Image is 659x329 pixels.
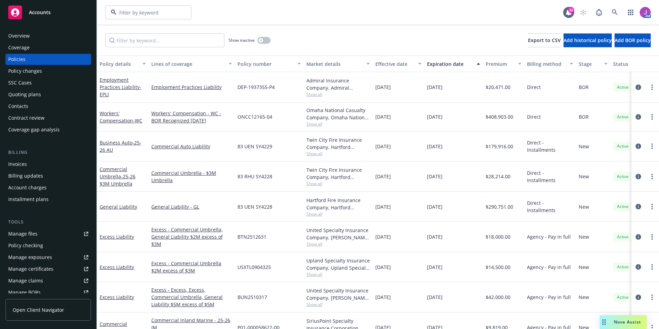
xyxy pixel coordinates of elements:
a: Workers' Compensation [100,110,142,124]
button: Policy details [97,56,149,72]
span: Active [616,234,630,240]
div: Tools [6,219,91,226]
button: Add BOR policy [615,33,651,47]
span: New [579,293,589,301]
div: SSC Cases [8,77,32,88]
div: Omaha National Casualty Company, Omaha National Casualty Company [306,107,370,121]
a: Policies [6,54,91,65]
span: $42,000.00 [486,293,510,301]
button: Policy number [235,56,304,72]
div: Invoices [8,159,27,170]
span: [DATE] [427,233,443,240]
a: circleInformation [634,113,642,121]
button: Lines of coverage [149,56,235,72]
span: Add BOR policy [615,37,651,43]
span: DEP-1937355-P4 [237,83,275,91]
span: - 25-26 AU [100,139,141,153]
a: Commercial Umbrella [100,166,135,187]
div: Stage [579,60,600,68]
span: Show all [306,241,370,247]
a: circleInformation [634,233,642,241]
div: Manage certificates [8,263,53,275]
a: Contacts [6,101,91,112]
span: Agency - Pay in full [527,233,571,240]
div: Policy changes [8,66,42,77]
a: Manage certificates [6,263,91,275]
span: [DATE] [427,173,443,180]
a: circleInformation [634,83,642,91]
a: more [648,172,656,181]
span: Show all [306,151,370,157]
span: 83 RHU SY4228 [237,173,272,180]
div: United Specialty Insurance Company, [PERSON_NAME] Insurance, Amwins [306,227,370,241]
button: Effective date [373,56,424,72]
a: Commercial Auto Liability [151,143,232,150]
div: Twin City Fire Insurance Company, Hartford Insurance Group [306,166,370,181]
span: [DATE] [427,113,443,120]
span: Active [616,203,630,210]
span: [DATE] [375,113,391,120]
div: Drag to move [600,315,608,329]
span: Show all [306,181,370,187]
span: [DATE] [375,83,391,91]
a: Manage exposures [6,252,91,263]
a: Coverage [6,42,91,53]
span: $408,903.00 [486,113,513,120]
span: $20,471.00 [486,83,510,91]
span: Show all [306,271,370,277]
span: [DATE] [375,203,391,210]
span: Show all [306,211,370,217]
span: New [579,203,589,210]
span: New [579,263,589,271]
a: Commercial Umbrella - $3M Umbrella [151,169,232,184]
a: Manage files [6,228,91,239]
a: General Liability [100,203,137,210]
a: Employment Practices Liability [151,83,232,91]
div: Manage exposures [8,252,52,263]
a: Excess - Commercial Umbrella, General Liability $2M excess of $3M [151,226,232,248]
a: Start snowing [576,6,590,19]
a: circleInformation [634,142,642,150]
span: Active [616,173,630,180]
div: Upland Specialty Insurance Company, Upland Specialty Insurance Company, Amwins [306,257,370,271]
span: Active [616,294,630,300]
a: circleInformation [634,263,642,271]
div: Coverage gap analysis [8,124,60,135]
div: Policy details [100,60,138,68]
span: $179,916.00 [486,143,513,150]
button: Add historical policy [564,33,612,47]
span: Direct - Installments [527,169,573,184]
a: Excess Liability [100,264,134,270]
div: Contacts [8,101,28,112]
span: Show all [306,301,370,307]
a: more [648,263,656,271]
span: Agency - Pay in full [527,293,571,301]
input: Filter by keyword [116,9,177,16]
a: Account charges [6,182,91,193]
a: Overview [6,30,91,41]
a: more [648,142,656,150]
span: [DATE] [427,143,443,150]
a: SSC Cases [6,77,91,88]
span: $14,500.00 [486,263,510,271]
a: Accounts [6,3,91,22]
span: Open Client Navigator [13,306,64,313]
button: Market details [304,56,373,72]
a: General Liability - GL [151,203,232,210]
a: Policy changes [6,66,91,77]
span: [DATE] [375,293,391,301]
div: Effective date [375,60,414,68]
a: Employment Practices Liability [100,77,141,98]
span: USXTL0904325 [237,263,271,271]
span: Active [616,264,630,270]
span: [DATE] [427,263,443,271]
a: Manage BORs [6,287,91,298]
a: Search [608,6,622,19]
a: Contract review [6,112,91,123]
a: Policy checking [6,240,91,251]
a: Workers' Compensation - WC - BOR Recognized [DATE] [151,110,232,124]
a: Excess - Commercial Umbrella $2M excess of $3M [151,260,232,274]
span: Show inactive [229,37,255,43]
a: circleInformation [634,293,642,301]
